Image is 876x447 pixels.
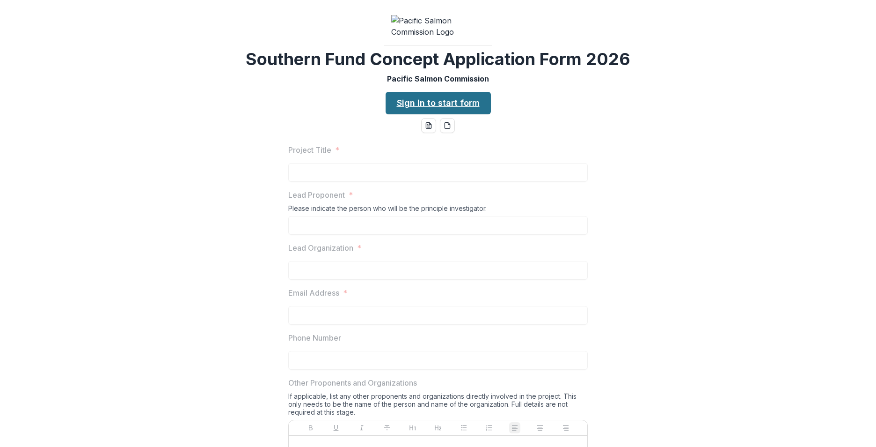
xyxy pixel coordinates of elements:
p: Lead Proponent [288,189,345,201]
div: Please indicate the person who will be the principle investigator. [288,204,588,216]
img: Pacific Salmon Commission Logo [391,15,485,37]
button: Heading 2 [432,422,444,433]
button: Bold [305,422,316,433]
div: If applicable, list any other proponents and organizations directly involved in the project. This... [288,392,588,420]
button: Align Left [509,422,520,433]
h2: Southern Fund Concept Application Form 2026 [246,49,630,69]
button: Align Right [560,422,571,433]
p: Email Address [288,287,339,298]
a: Sign in to start form [386,92,491,114]
p: Lead Organization [288,242,353,253]
button: word-download [421,118,436,133]
button: Align Center [534,422,546,433]
p: Project Title [288,144,331,156]
button: Underline [330,422,342,433]
button: Ordered List [483,422,495,433]
p: Pacific Salmon Commission [387,73,489,84]
button: Strike [381,422,393,433]
button: Bullet List [458,422,469,433]
p: Phone Number [288,332,341,343]
p: Other Proponents and Organizations [288,377,417,388]
button: Italicize [356,422,367,433]
button: pdf-download [440,118,455,133]
button: Heading 1 [407,422,418,433]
